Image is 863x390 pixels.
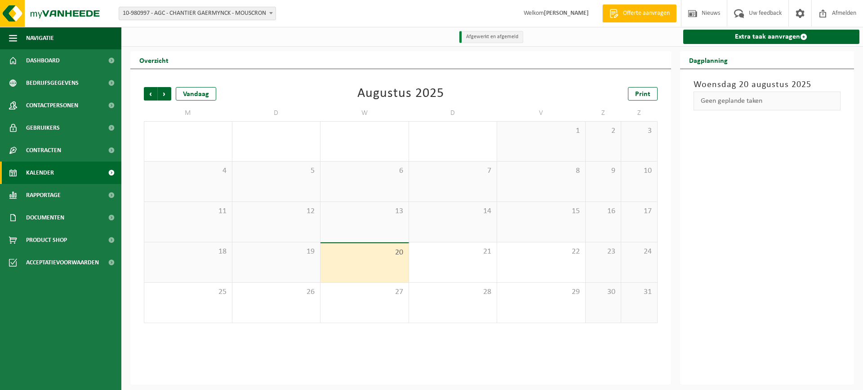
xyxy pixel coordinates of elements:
[149,287,227,297] span: 25
[144,105,232,121] td: M
[144,87,157,101] span: Vorige
[459,31,523,43] li: Afgewerkt en afgemeld
[635,91,650,98] span: Print
[586,105,622,121] td: Z
[683,30,860,44] a: Extra taak aanvragen
[626,247,652,257] span: 24
[590,206,617,216] span: 16
[497,105,586,121] td: V
[26,49,60,72] span: Dashboard
[626,126,652,136] span: 3
[502,287,581,297] span: 29
[176,87,216,101] div: Vandaag
[502,126,581,136] span: 1
[119,7,276,20] span: 10-980997 - AGC - CHANTIER GAERMYNCK - MOUSCRON
[590,166,617,176] span: 9
[626,206,652,216] span: 17
[325,248,404,258] span: 20
[232,105,321,121] td: D
[130,51,178,69] h2: Overzicht
[544,10,589,17] strong: [PERSON_NAME]
[26,94,78,117] span: Contactpersonen
[694,78,841,92] h3: Woensdag 20 augustus 2025
[325,206,404,216] span: 13
[325,166,404,176] span: 6
[694,92,841,110] div: Geen geplande taken
[26,72,79,94] span: Bedrijfsgegevens
[409,105,498,121] td: D
[237,206,316,216] span: 12
[414,247,493,257] span: 21
[680,51,737,69] h2: Dagplanning
[602,4,676,22] a: Offerte aanvragen
[357,87,444,101] div: Augustus 2025
[237,166,316,176] span: 5
[149,247,227,257] span: 18
[237,287,316,297] span: 26
[26,117,60,139] span: Gebruikers
[414,166,493,176] span: 7
[26,139,61,162] span: Contracten
[119,7,276,20] span: 10-980997 - AGC - CHANTIER GAERMYNCK - MOUSCRON
[325,287,404,297] span: 27
[590,287,617,297] span: 30
[414,206,493,216] span: 14
[590,247,617,257] span: 23
[26,206,64,229] span: Documenten
[237,247,316,257] span: 19
[414,287,493,297] span: 28
[628,87,658,101] a: Print
[26,184,61,206] span: Rapportage
[502,206,581,216] span: 15
[26,162,54,184] span: Kalender
[26,229,67,251] span: Product Shop
[149,166,227,176] span: 4
[26,27,54,49] span: Navigatie
[502,247,581,257] span: 22
[621,105,657,121] td: Z
[158,87,171,101] span: Volgende
[502,166,581,176] span: 8
[320,105,409,121] td: W
[621,9,672,18] span: Offerte aanvragen
[590,126,617,136] span: 2
[626,287,652,297] span: 31
[626,166,652,176] span: 10
[26,251,99,274] span: Acceptatievoorwaarden
[149,206,227,216] span: 11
